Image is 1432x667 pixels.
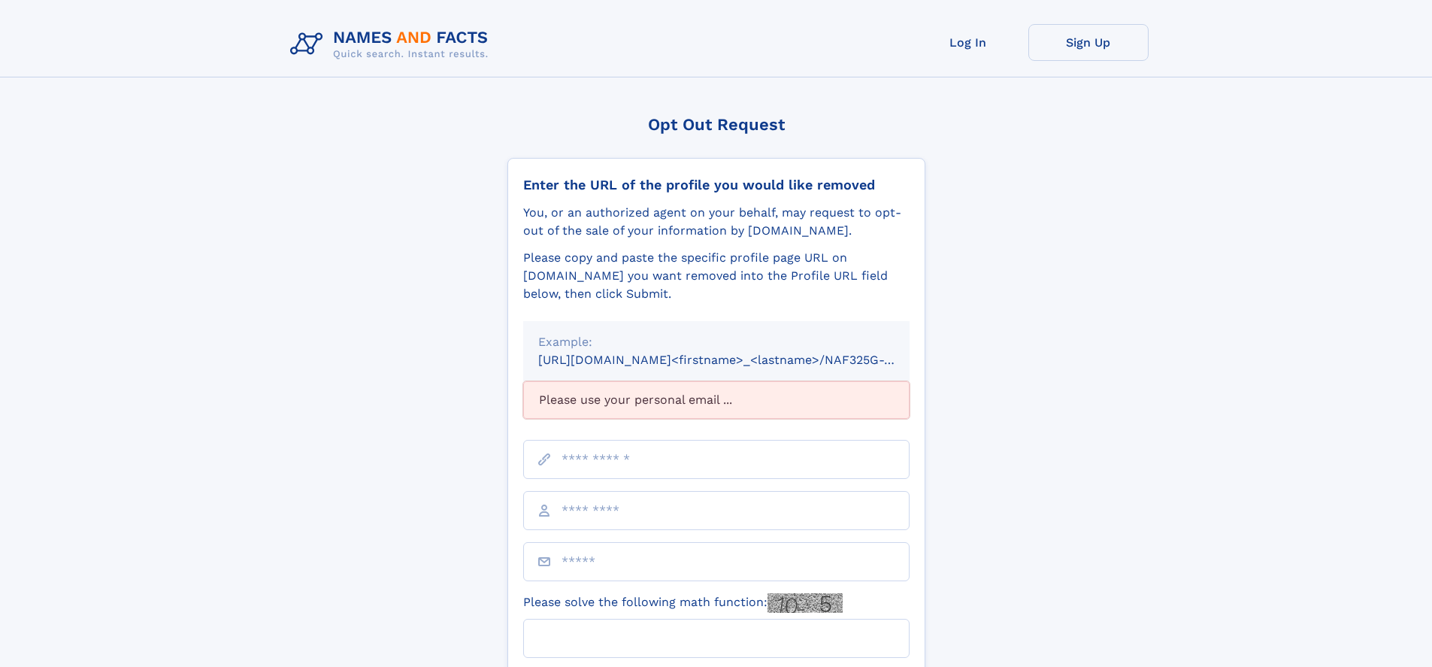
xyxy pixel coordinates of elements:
div: Opt Out Request [507,115,925,134]
div: Enter the URL of the profile you would like removed [523,177,910,193]
img: Logo Names and Facts [284,24,501,65]
div: Please use your personal email ... [523,381,910,419]
a: Sign Up [1028,24,1149,61]
a: Log In [908,24,1028,61]
small: [URL][DOMAIN_NAME]<firstname>_<lastname>/NAF325G-xxxxxxxx [538,353,938,367]
div: You, or an authorized agent on your behalf, may request to opt-out of the sale of your informatio... [523,204,910,240]
div: Example: [538,333,895,351]
div: Please copy and paste the specific profile page URL on [DOMAIN_NAME] you want removed into the Pr... [523,249,910,303]
label: Please solve the following math function: [523,593,843,613]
